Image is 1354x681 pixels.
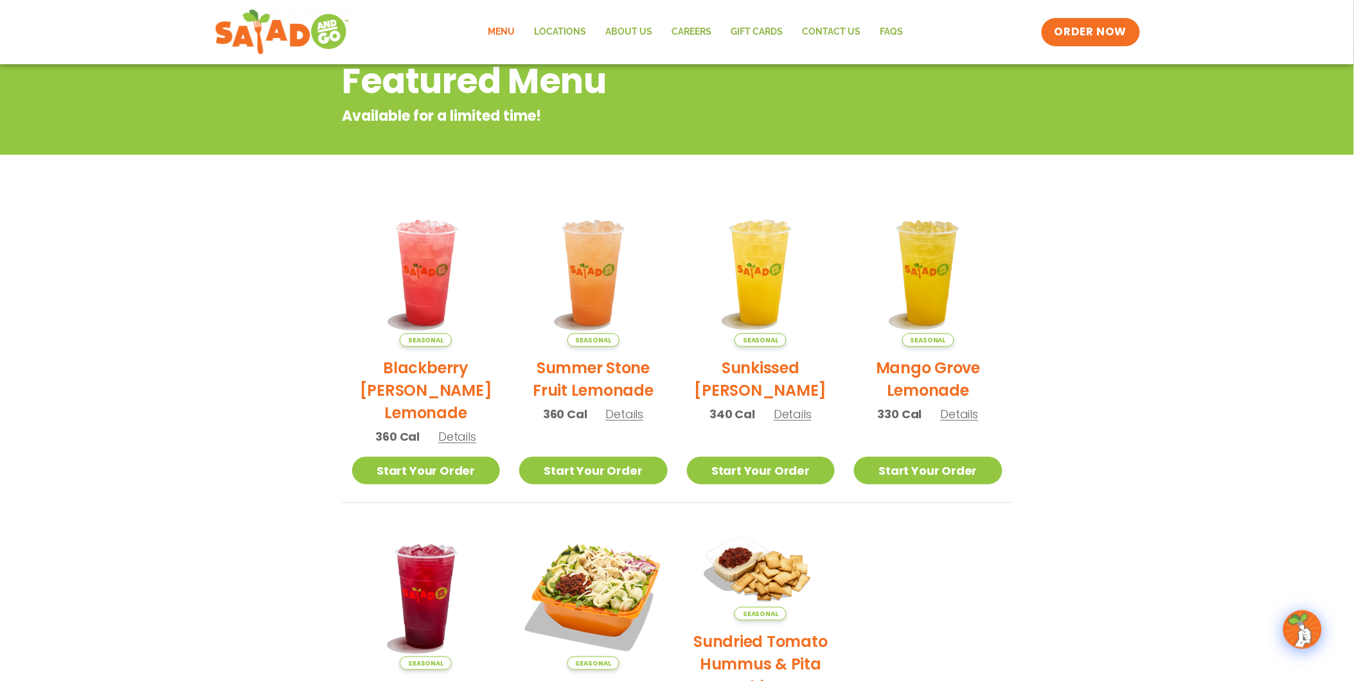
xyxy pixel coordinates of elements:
[479,17,525,47] a: Menu
[687,199,835,347] img: Product photo for Sunkissed Yuzu Lemonade
[687,457,835,484] a: Start Your Order
[793,17,871,47] a: Contact Us
[215,6,350,58] img: new-SAG-logo-768×292
[343,105,909,127] p: Available for a limited time!
[400,333,452,347] span: Seasonal
[519,357,668,402] h2: Summer Stone Fruit Lemonade
[687,357,835,402] h2: Sunkissed [PERSON_NAME]
[343,55,909,107] h2: Featured Menu
[687,522,835,621] img: Product photo for Sundried Tomato Hummus & Pita Chips
[519,457,668,484] a: Start Your Order
[854,357,1002,402] h2: Mango Grove Lemonade
[663,17,722,47] a: Careers
[1055,24,1127,40] span: ORDER NOW
[400,657,452,670] span: Seasonal
[854,199,1002,347] img: Product photo for Mango Grove Lemonade
[596,17,663,47] a: About Us
[352,522,501,671] img: Product photo for Black Cherry Orchard Lemonade
[1042,18,1139,46] a: ORDER NOW
[774,406,812,422] span: Details
[519,199,668,347] img: Product photo for Summer Stone Fruit Lemonade
[902,333,954,347] span: Seasonal
[941,406,979,422] span: Details
[479,17,913,47] nav: Menu
[710,405,756,423] span: 340 Cal
[567,333,619,347] span: Seasonal
[606,406,644,422] span: Details
[1285,612,1321,648] img: wpChatIcon
[525,17,596,47] a: Locations
[352,357,501,424] h2: Blackberry [PERSON_NAME] Lemonade
[722,17,793,47] a: GIFT CARDS
[352,199,501,347] img: Product photo for Blackberry Bramble Lemonade
[352,457,501,484] a: Start Your Order
[543,405,587,423] span: 360 Cal
[376,428,420,445] span: 360 Cal
[735,607,787,621] span: Seasonal
[438,429,476,445] span: Details
[567,657,619,670] span: Seasonal
[519,522,668,671] img: Product photo for Tuscan Summer Salad
[735,333,787,347] span: Seasonal
[871,17,913,47] a: FAQs
[854,457,1002,484] a: Start Your Order
[878,405,922,423] span: 330 Cal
